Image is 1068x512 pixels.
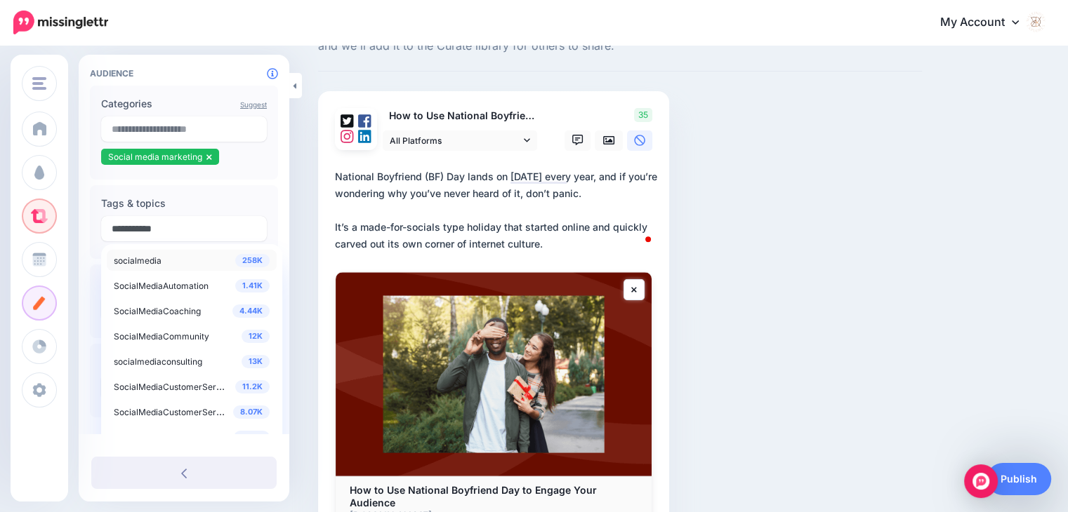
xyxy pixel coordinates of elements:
[240,100,267,109] a: Suggest
[101,195,267,212] label: Tags & topics
[107,351,277,372] a: 13K socialmediaconsulting
[114,331,209,342] span: SocialMediaCommunity
[108,151,202,162] span: Social media marketing
[101,95,267,112] label: Categories
[114,281,209,291] span: SocialMediaAutomation
[335,168,658,252] div: National Boyfriend (BF) Day lands on [DATE] every year, and if you’re wondering why you’ve never ...
[107,275,277,296] a: 1.41K SocialMediaAutomation
[114,306,201,316] span: SocialMediaCoaching
[335,168,658,252] textarea: To enrich screen reader interactions, please activate Accessibility in Grammarly extension settings
[90,68,278,79] h4: Audience
[383,130,537,151] a: All Platforms
[634,108,652,122] span: 35
[234,431,270,444] span: 31.5K
[235,254,270,267] span: 258K
[107,401,277,422] a: 8.07K SocialMediaCustomerServiceSoftware
[107,426,277,447] a: 31.5K SocialMediaManagement
[242,355,270,368] span: 13K
[107,325,277,346] a: 12K SocialMediaCommunity
[114,255,161,266] span: socialmedia
[987,463,1051,495] a: Publish
[964,464,998,498] div: Open Intercom Messenger
[336,272,652,476] img: How to Use National Boyfriend Day to Engage Your Audience
[390,133,520,148] span: All Platforms
[383,108,539,124] p: How to Use National Boyfriend Day to Engage Your Audience
[232,304,270,318] span: 4.44K
[107,376,277,397] a: 11.2K SocialMediaCustomerService
[114,405,270,417] span: SocialMediaCustomerServiceSoftware
[107,250,277,271] a: 258K socialmedia
[350,484,597,508] b: How to Use National Boyfriend Day to Engage Your Audience
[114,380,233,392] span: SocialMediaCustomerService
[107,300,277,321] a: 4.44K SocialMediaCoaching
[233,405,270,419] span: 8.07K
[114,356,202,367] span: socialmediaconsulting
[235,279,270,292] span: 1.41K
[114,432,216,443] span: SocialMediaManagement
[235,380,270,393] span: 11.2K
[32,77,46,90] img: menu.png
[926,6,1047,40] a: My Account
[242,330,270,343] span: 12K
[13,11,108,34] img: Missinglettr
